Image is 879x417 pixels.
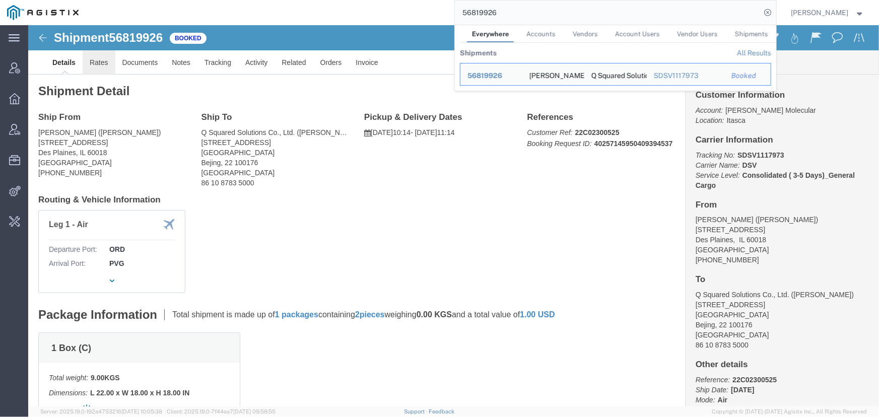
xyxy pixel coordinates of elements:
[735,30,768,38] span: Shipments
[529,63,577,85] div: Abbott
[653,71,717,81] div: SDSV1117973
[791,7,865,19] button: [PERSON_NAME]
[28,25,879,406] iframe: FS Legacy Container
[7,5,79,20] img: logo
[677,30,718,38] span: Vendor Users
[460,43,776,91] table: Search Results
[526,30,556,38] span: Accounts
[712,407,867,416] span: Copyright © [DATE]-[DATE] Agistix Inc., All Rights Reserved
[40,408,162,414] span: Server: 2025.19.0-192a4753216
[472,30,509,38] span: Everywhere
[404,408,429,414] a: Support
[731,71,764,81] div: Booked
[429,408,455,414] a: Feedback
[460,43,497,63] th: Shipments
[573,30,598,38] span: Vendors
[467,72,502,80] span: 56819926
[591,63,640,85] div: Q Squared Solutions Co., Ltd.
[791,7,849,18] span: Jenneffer Jahraus
[455,1,761,25] input: Search for shipment number, reference number
[121,408,162,414] span: [DATE] 10:05:38
[467,71,515,81] div: 56819926
[233,408,276,414] span: [DATE] 09:58:55
[737,49,771,57] a: View all shipments found by criterion
[615,30,660,38] span: Account Users
[167,408,276,414] span: Client: 2025.19.0-7f44ea7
